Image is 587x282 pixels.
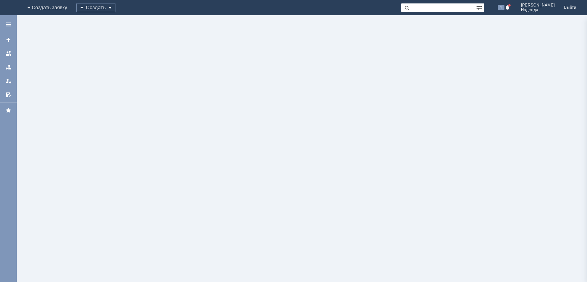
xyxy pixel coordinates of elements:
[476,3,484,11] span: Расширенный поиск
[498,5,505,10] span: 1
[2,75,15,87] a: Мои заявки
[2,89,15,101] a: Мои согласования
[2,61,15,73] a: Заявки в моей ответственности
[76,3,115,12] div: Создать
[2,34,15,46] a: Создать заявку
[2,47,15,60] a: Заявки на командах
[521,8,555,12] span: Надежда
[521,3,555,8] span: [PERSON_NAME]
